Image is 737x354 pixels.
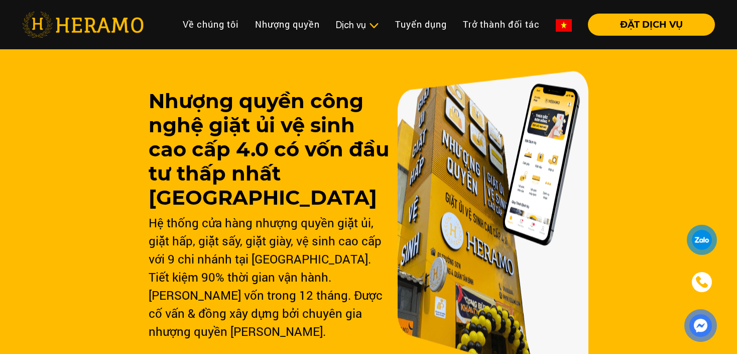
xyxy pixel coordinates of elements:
a: ĐẶT DỊCH VỤ [580,20,715,29]
button: ĐẶT DỊCH VỤ [588,14,715,36]
a: Nhượng quyền [247,14,328,35]
h3: Nhượng quyền công nghệ giặt ủi vệ sinh cao cấp 4.0 có vốn đầu tư thấp nhất [GEOGRAPHIC_DATA] [149,89,389,210]
div: Dịch vụ [336,18,379,32]
img: heramo-logo.png [22,12,144,38]
div: Hệ thống cửa hàng nhượng quyền giặt ủi, giặt hấp, giặt sấy, giặt giày, vệ sinh cao cấp với 9 chi ... [149,214,389,340]
a: Về chúng tôi [175,14,247,35]
a: Tuyển dụng [387,14,455,35]
img: vn-flag.png [556,19,572,32]
a: Trở thành đối tác [455,14,548,35]
a: phone-icon [688,269,715,296]
img: phone-icon [694,275,709,290]
img: subToggleIcon [368,21,379,31]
